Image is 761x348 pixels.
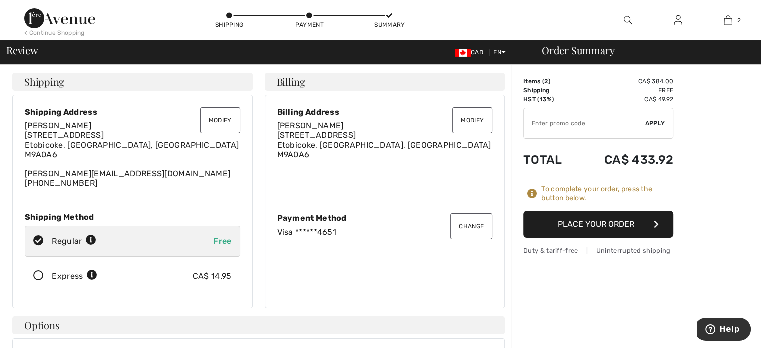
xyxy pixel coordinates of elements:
[24,28,85,37] div: < Continue Shopping
[523,211,673,238] button: Place Your Order
[523,143,577,177] td: Total
[12,316,505,334] h4: Options
[213,236,231,246] span: Free
[25,107,240,117] div: Shipping Address
[666,14,690,27] a: Sign In
[6,45,38,55] span: Review
[193,270,232,282] div: CA$ 14.95
[277,107,493,117] div: Billing Address
[577,143,673,177] td: CA$ 433.92
[541,185,673,203] div: To complete your order, press the button below.
[52,270,97,282] div: Express
[493,49,506,56] span: EN
[200,107,240,133] button: Modify
[277,121,344,130] span: [PERSON_NAME]
[697,318,751,343] iframe: Opens a widget where you can find more information
[294,20,324,29] div: Payment
[724,14,732,26] img: My Bag
[452,107,492,133] button: Modify
[455,49,487,56] span: CAD
[450,213,492,239] button: Change
[737,16,741,25] span: 2
[523,95,577,104] td: HST (13%)
[277,77,305,87] span: Billing
[374,20,404,29] div: Summary
[523,77,577,86] td: Items ( )
[703,14,752,26] a: 2
[577,77,673,86] td: CA$ 384.00
[277,213,493,223] div: Payment Method
[25,121,240,188] div: [PERSON_NAME][EMAIL_ADDRESS][DOMAIN_NAME] [PHONE_NUMBER]
[24,77,64,87] span: Shipping
[624,14,632,26] img: search the website
[455,49,471,57] img: Canadian Dollar
[544,78,548,85] span: 2
[25,121,91,130] span: [PERSON_NAME]
[214,20,244,29] div: Shipping
[523,86,577,95] td: Shipping
[645,119,665,128] span: Apply
[577,86,673,95] td: Free
[24,8,95,28] img: 1ère Avenue
[277,130,491,159] span: [STREET_ADDRESS] Etobicoke, [GEOGRAPHIC_DATA], [GEOGRAPHIC_DATA] M9A0A6
[524,108,645,138] input: Promo code
[530,45,755,55] div: Order Summary
[25,212,240,222] div: Shipping Method
[523,246,673,255] div: Duty & tariff-free | Uninterrupted shipping
[52,235,96,247] div: Regular
[674,14,682,26] img: My Info
[577,95,673,104] td: CA$ 49.92
[25,130,239,159] span: [STREET_ADDRESS] Etobicoke, [GEOGRAPHIC_DATA], [GEOGRAPHIC_DATA] M9A0A6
